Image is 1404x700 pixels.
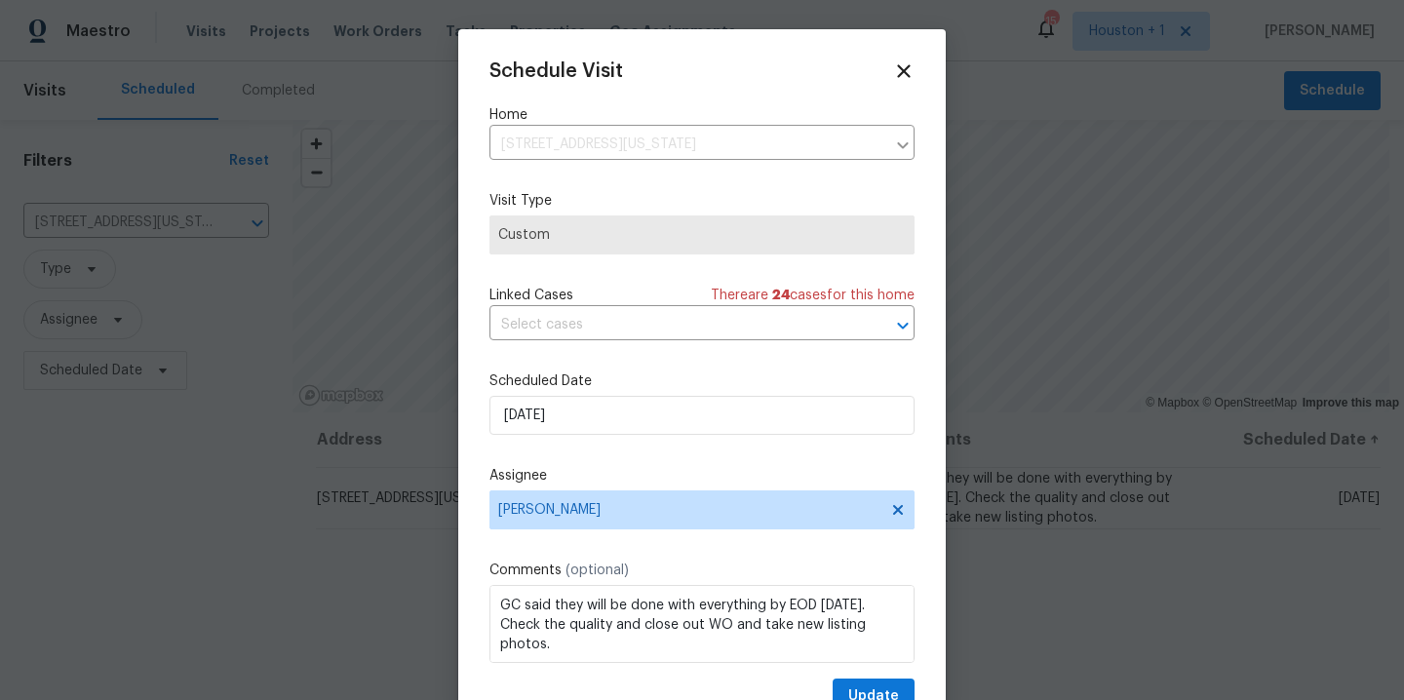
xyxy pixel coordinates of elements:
[489,130,885,160] input: Enter in an address
[489,371,915,391] label: Scheduled Date
[565,564,629,577] span: (optional)
[893,60,915,82] span: Close
[772,289,790,302] span: 24
[498,225,906,245] span: Custom
[489,286,573,305] span: Linked Cases
[489,396,915,435] input: M/D/YYYY
[489,310,860,340] input: Select cases
[489,585,915,663] textarea: GC said they will be done with everything by EOD [DATE]. Check the quality and close out WO and t...
[889,312,916,339] button: Open
[489,561,915,580] label: Comments
[498,502,880,518] span: [PERSON_NAME]
[489,61,623,81] span: Schedule Visit
[489,191,915,211] label: Visit Type
[711,286,915,305] span: There are case s for this home
[489,466,915,486] label: Assignee
[489,105,915,125] label: Home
